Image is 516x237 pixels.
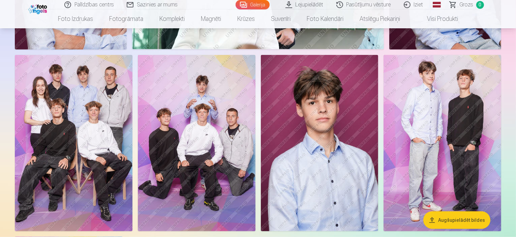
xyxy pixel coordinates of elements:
a: Atslēgu piekariņi [352,9,408,28]
a: Foto izdrukas [50,9,101,28]
a: Krūzes [229,9,263,28]
a: Komplekti [151,9,193,28]
a: Visi produkti [408,9,466,28]
a: Suvenīri [263,9,299,28]
a: Foto kalendāri [299,9,352,28]
span: 0 [476,1,484,9]
button: Augšupielādēt bildes [423,211,490,229]
span: Grozs [460,1,474,9]
img: /fa1 [28,3,49,14]
a: Magnēti [193,9,229,28]
a: Fotogrāmata [101,9,151,28]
